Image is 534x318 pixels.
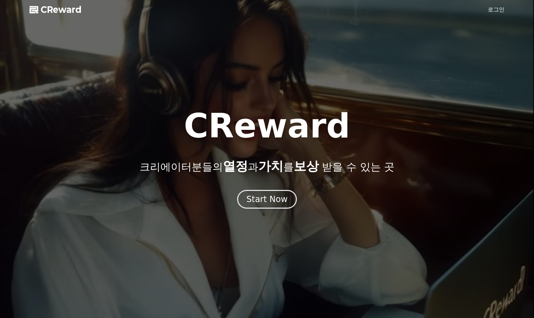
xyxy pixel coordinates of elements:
span: 열정 [223,159,248,173]
span: 가치 [258,159,283,173]
p: 크리에이터분들의 과 를 받을 수 있는 곳 [140,159,394,173]
span: CReward [41,4,82,15]
button: Start Now [237,190,297,209]
h1: CReward [184,109,350,143]
div: Start Now [247,194,288,205]
span: 보상 [294,159,319,173]
a: 로그인 [488,6,504,14]
a: CReward [30,4,82,15]
a: Start Now [237,197,297,203]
